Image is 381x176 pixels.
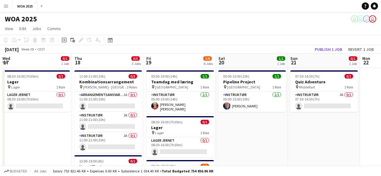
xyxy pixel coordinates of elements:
[277,56,285,61] span: 1/1
[151,120,183,124] span: 08:30-16:00 (7h30m)
[74,164,142,169] h3: Hope2float
[61,61,69,66] div: 1 Job
[349,56,357,61] span: 0/1
[20,47,35,51] span: Week 38
[74,91,142,112] app-card-role: Arrangementsansvarlig1A0/111:00-21:00 (10h)
[299,85,315,89] span: Middelfart
[2,25,16,32] a: View
[5,26,13,31] span: View
[30,25,44,32] a: Jobs
[369,15,376,23] app-user-avatar: Drift Drift
[127,85,137,89] span: 3 Roles
[17,25,29,32] a: Edit
[312,45,345,53] button: Publish 1 job
[146,79,214,85] h3: Teamdag med læring
[201,120,209,124] span: 0/1
[74,70,142,153] app-job-card: 11:00-21:00 (10h)0/3Kombinationsarrangement [PERSON_NAME] - [GEOGRAPHIC_DATA]3 RolesArrangementsa...
[2,70,70,112] app-job-card: 08:30-16:00 (7h30m)0/1Lager Lager1 RoleLager Jernet0/108:30-16:00 (7h30m)
[12,0,38,12] button: WOA 2025
[37,47,45,51] div: CEST
[227,85,260,89] span: [GEOGRAPHIC_DATA]
[45,25,63,32] a: Comms
[74,79,142,85] h3: Kombinationsarrangement
[74,112,142,132] app-card-role: Instruktør2A0/111:00-21:00 (10h)
[145,59,151,66] span: 19
[2,79,70,85] h3: Lager
[132,61,141,66] div: 3 Jobs
[361,59,370,66] span: 22
[56,85,65,89] span: 1 Role
[363,15,370,23] app-user-avatar: René Sandager
[5,46,19,52] div: [DATE]
[151,164,176,168] span: 09:30-18:30 (9h)
[290,70,358,112] app-job-card: 07:30-14:30 (7h)0/1Quiz Adventure Middelfart1 RoleInstruktør2A0/107:30-14:30 (7h)
[223,74,249,79] span: 05:00-15:00 (10h)
[146,56,151,61] span: Fri
[362,56,370,61] span: Mon
[83,85,127,89] span: [PERSON_NAME] - [GEOGRAPHIC_DATA]
[273,74,281,79] span: 1/1
[33,169,48,173] span: All jobs
[129,159,137,163] span: 0/1
[272,85,281,89] span: 1 Role
[218,70,286,112] app-job-card: 05:00-15:00 (10h)1/1Pipeline Project [GEOGRAPHIC_DATA]1 RoleInstruktør1/105:00-15:00 (10h)[PERSON...
[290,79,358,85] h3: Quiz Adventure
[7,74,39,79] span: 08:30-16:00 (7h30m)
[79,159,104,163] span: 13:00-19:00 (6h)
[57,74,65,79] span: 0/1
[155,131,164,135] span: Lager
[351,15,358,23] app-user-avatar: Drift Drift
[204,61,213,66] div: 4 Jobs
[151,74,177,79] span: 05:00-19:00 (14h)
[357,15,364,23] app-user-avatar: René Sandager
[290,56,298,61] span: Sun
[218,79,286,85] h3: Pipeline Project
[349,61,357,66] div: 1 Job
[19,26,26,31] span: Edit
[346,45,376,53] button: Revert 1 job
[131,56,140,61] span: 0/5
[155,85,188,89] span: [GEOGRAPHIC_DATA]
[217,59,225,66] span: 20
[129,74,137,79] span: 0/3
[53,169,213,173] div: Salary 753 822.46 KR + Expenses 0.00 KR + Subsistence 1 034.40 KR =
[200,131,209,135] span: 1 Role
[2,56,10,61] span: Wed
[295,74,320,79] span: 07:30-14:30 (7h)
[203,56,212,61] span: 3/8
[74,132,142,153] app-card-role: Instruktør2A0/111:00-21:00 (10h)
[277,61,285,66] div: 1 Job
[344,85,353,89] span: 1 Role
[201,74,209,79] span: 1/1
[146,91,214,114] app-card-role: Instruktør1/105:00-19:00 (14h)[PERSON_NAME] [PERSON_NAME]
[47,26,61,31] span: Comms
[32,26,41,31] span: Jobs
[345,74,353,79] span: 0/1
[218,56,225,61] span: Sat
[201,164,209,168] span: 1/3
[200,85,209,89] span: 1 Role
[2,59,10,66] span: 17
[2,91,70,112] app-card-role: Lager Jernet0/108:30-16:00 (7h30m)
[5,14,37,23] h1: WOA 2025
[290,91,358,112] app-card-role: Instruktør2A0/107:30-14:30 (7h)
[61,56,69,61] span: 0/1
[146,70,214,114] app-job-card: 05:00-19:00 (14h)1/1Teamdag med læring [GEOGRAPHIC_DATA]1 RoleInstruktør1/105:00-19:00 (14h)[PERS...
[79,74,105,79] span: 11:00-21:00 (10h)
[73,59,82,66] span: 18
[11,85,20,89] span: Lager
[146,116,214,158] app-job-card: 08:30-16:00 (7h30m)0/1Lager Lager1 RoleLager Jernet0/108:30-16:00 (7h30m)
[10,169,27,173] span: Budgeted
[146,137,214,158] app-card-role: Lager Jernet0/108:30-16:00 (7h30m)
[162,169,213,173] span: Total Budgeted 754 856.86 KR
[146,125,214,130] h3: Lager
[74,56,82,61] span: Thu
[289,59,298,66] span: 21
[3,168,28,174] button: Budgeted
